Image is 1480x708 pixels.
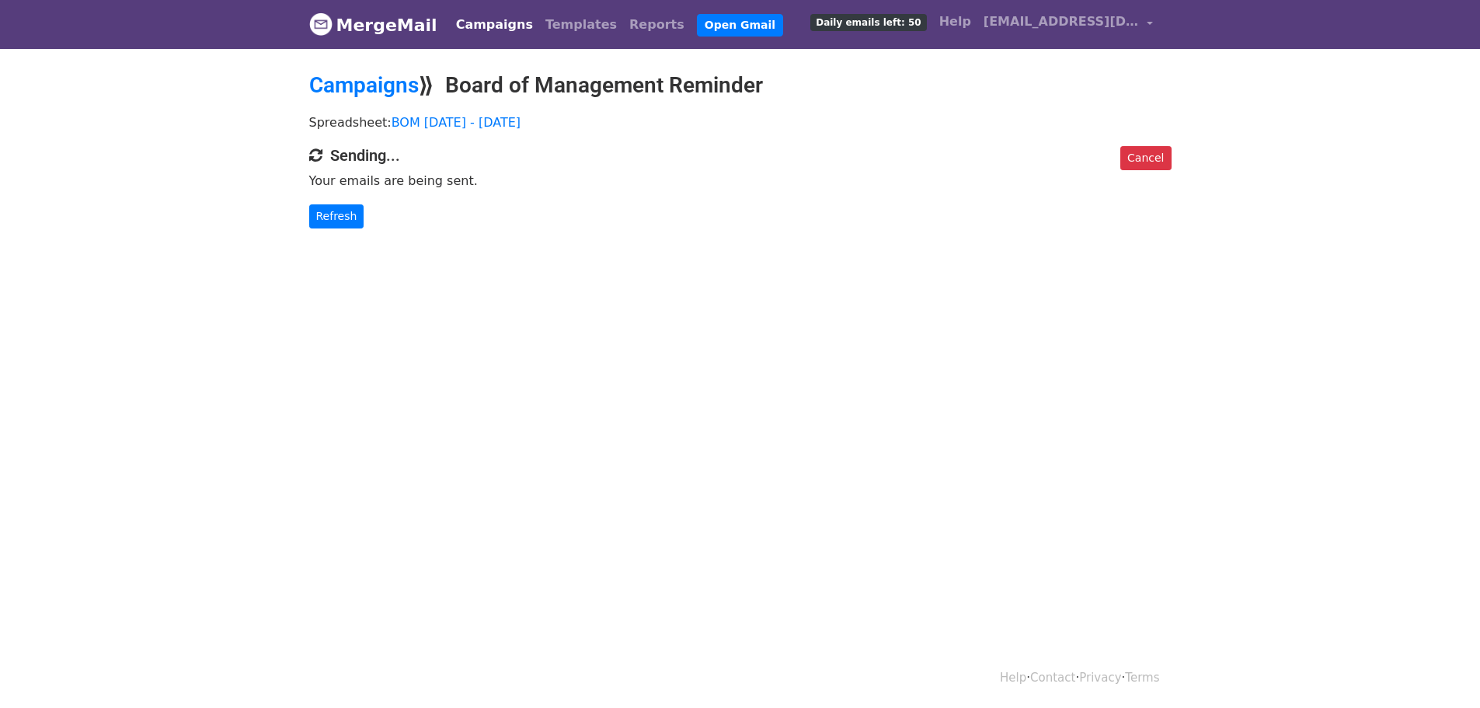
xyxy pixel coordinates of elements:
a: Open Gmail [697,14,783,37]
a: Privacy [1079,671,1121,685]
span: Daily emails left: 50 [810,14,926,31]
a: Cancel [1120,146,1171,170]
p: Spreadsheet: [309,114,1172,131]
img: MergeMail logo [309,12,333,36]
a: Campaigns [309,72,419,98]
a: Daily emails left: 50 [804,6,932,37]
h2: ⟫ Board of Management Reminder [309,72,1172,99]
a: [EMAIL_ADDRESS][DOMAIN_NAME] [977,6,1159,43]
span: [EMAIL_ADDRESS][DOMAIN_NAME] [984,12,1139,31]
a: Templates [539,9,623,40]
a: BOM [DATE] - [DATE] [392,115,521,130]
a: Reports [623,9,691,40]
h4: Sending... [309,146,1172,165]
a: Refresh [309,204,364,228]
a: Campaigns [450,9,539,40]
a: MergeMail [309,9,437,41]
a: Terms [1125,671,1159,685]
a: Contact [1030,671,1075,685]
a: Help [933,6,977,37]
p: Your emails are being sent. [309,173,1172,189]
a: Help [1000,671,1026,685]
